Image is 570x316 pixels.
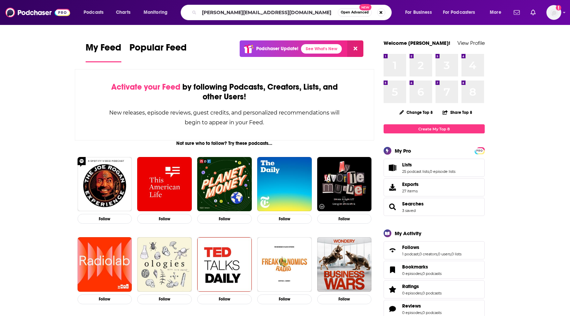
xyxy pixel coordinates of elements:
a: This American Life [137,157,192,212]
img: The Joe Rogan Experience [78,157,132,212]
a: 0 podcasts [422,271,442,276]
button: Follow [257,294,312,304]
img: Planet Money [197,157,252,212]
span: , [422,271,422,276]
button: open menu [485,7,510,18]
img: The Daily [257,157,312,212]
a: 25 podcast lists [402,169,429,174]
span: Logged in as LornaG [546,5,561,20]
span: , [419,252,419,256]
button: Follow [197,294,252,304]
a: Searches [386,202,399,212]
div: New releases, episode reviews, guest credits, and personalized recommendations will begin to appe... [109,108,340,127]
span: Lists [402,162,412,168]
a: See What's New [301,44,342,54]
a: Searches [402,201,424,207]
span: Searches [384,198,485,216]
span: Reviews [402,303,421,309]
a: Lists [386,163,399,172]
a: 1 podcast [402,252,419,256]
button: Follow [317,214,372,224]
svg: Add a profile image [556,5,561,10]
span: Activate your Feed [111,82,180,92]
div: Not sure who to follow? Try these podcasts... [75,140,374,146]
a: Create My Top 8 [384,124,485,133]
a: 0 episodes [402,310,422,315]
span: Monitoring [144,8,168,17]
div: by following Podcasts, Creators, Lists, and other Users! [109,82,340,102]
span: Ratings [402,283,419,289]
span: 27 items [402,189,419,193]
a: Business Wars [317,237,372,292]
span: , [422,291,422,295]
div: Search podcasts, credits, & more... [187,5,398,20]
span: Podcasts [84,8,103,17]
a: Follows [386,246,399,255]
img: My Favorite Murder with Karen Kilgariff and Georgia Hardstark [317,157,372,212]
a: 3 saved [402,208,416,213]
span: , [451,252,451,256]
a: Bookmarks [386,265,399,275]
button: Follow [317,294,372,304]
img: User Profile [546,5,561,20]
button: open menu [79,7,112,18]
span: Follows [402,244,419,250]
span: Bookmarks [384,261,485,279]
button: Show profile menu [546,5,561,20]
a: Reviews [402,303,442,309]
a: Radiolab [78,237,132,292]
span: Charts [116,8,130,17]
a: Reviews [386,304,399,314]
a: 0 lists [451,252,461,256]
img: Ologies with Alie Ward [137,237,192,292]
a: Ratings [386,285,399,294]
span: Open Advanced [341,11,369,14]
span: Exports [386,183,399,192]
a: 0 episode lists [430,169,455,174]
a: Ratings [402,283,442,289]
a: 0 users [438,252,451,256]
a: Charts [112,7,134,18]
a: Exports [384,178,485,196]
button: open menu [139,7,176,18]
span: Ratings [384,280,485,298]
span: More [490,8,501,17]
button: Follow [137,214,192,224]
img: Freakonomics Radio [257,237,312,292]
img: Podchaser - Follow, Share and Rate Podcasts [5,6,70,19]
span: , [422,310,422,315]
a: 0 episodes [402,291,422,295]
span: Exports [402,181,419,187]
span: For Business [405,8,432,17]
span: Follows [384,241,485,259]
button: Open AdvancedNew [338,8,372,17]
p: Podchaser Update! [256,46,298,52]
span: For Podcasters [443,8,475,17]
div: My Pro [395,148,411,154]
button: Share Top 8 [442,106,473,119]
a: PRO [476,148,484,153]
span: Bookmarks [402,264,428,270]
a: View Profile [457,40,485,46]
a: Welcome [PERSON_NAME]! [384,40,450,46]
a: My Feed [86,42,121,62]
img: TED Talks Daily [197,237,252,292]
span: Popular Feed [129,42,187,57]
div: My Activity [395,230,421,236]
a: Show notifications dropdown [528,7,538,18]
a: Show notifications dropdown [511,7,522,18]
a: 0 episodes [402,271,422,276]
span: Lists [384,159,485,177]
button: Follow [78,294,132,304]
